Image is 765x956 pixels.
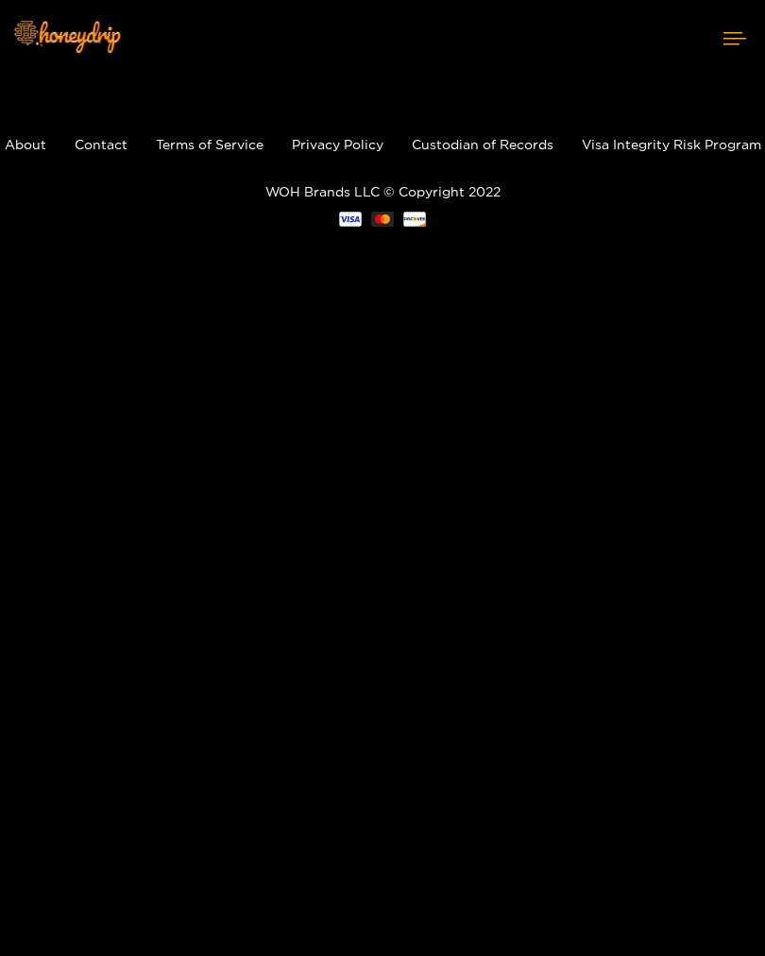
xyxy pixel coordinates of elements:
a: About [5,137,46,151]
a: Custodian of Records [412,137,553,151]
a: Privacy Policy [292,137,383,151]
a: Contact [75,137,127,151]
a: Terms of Service [156,137,263,151]
a: Visa Integrity Risk Program [582,137,761,151]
